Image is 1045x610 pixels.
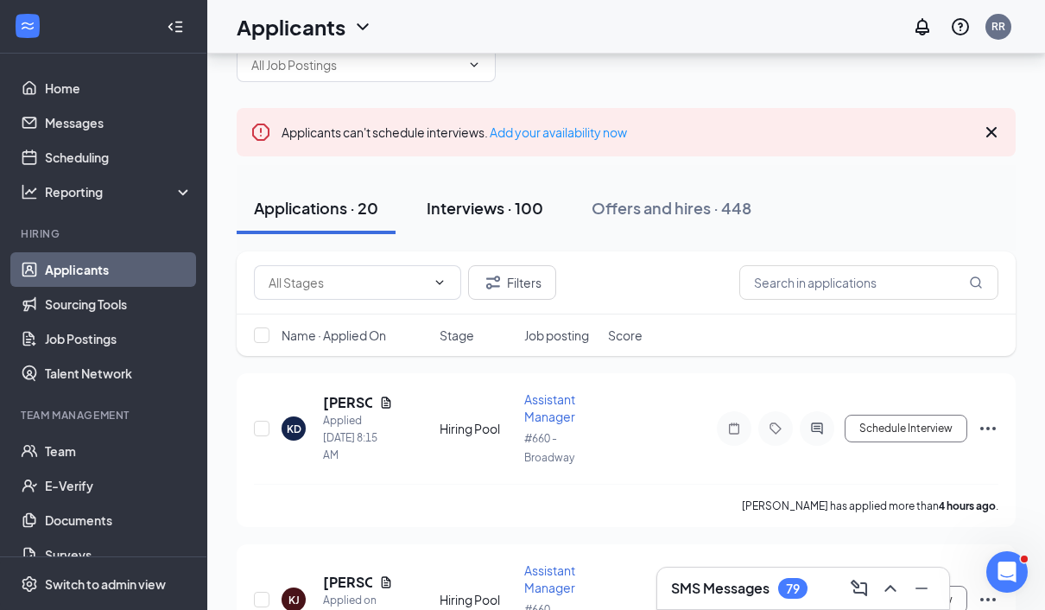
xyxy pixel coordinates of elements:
span: Name · Applied On [282,327,386,344]
div: Hiring [21,226,189,241]
div: Hiring Pool [440,420,514,437]
svg: Notifications [912,16,933,37]
svg: ChevronDown [433,276,446,289]
a: Documents [45,503,193,537]
button: Minimize [908,575,935,602]
b: 4 hours ago [939,499,996,512]
span: Applicants can't schedule interviews. [282,124,627,140]
div: Hiring Pool [440,591,514,608]
input: Search in applications [739,265,998,300]
svg: Document [379,575,393,589]
div: KD [287,422,301,436]
a: Surveys [45,537,193,572]
svg: Collapse [167,18,184,35]
h5: [PERSON_NAME] [323,573,372,592]
svg: ComposeMessage [849,578,870,599]
a: Add your availability now [490,124,627,140]
svg: Note [724,422,744,435]
button: Schedule Interview [845,415,967,442]
div: Reporting [45,183,193,200]
a: Messages [45,105,193,140]
h3: SMS Messages [671,579,769,598]
svg: WorkstreamLogo [19,17,36,35]
svg: Cross [981,122,1002,143]
span: Score [608,327,643,344]
svg: Ellipses [978,589,998,610]
button: ChevronUp [877,575,904,602]
h5: [PERSON_NAME] [323,393,372,412]
input: All Stages [269,273,426,292]
svg: Minimize [911,578,932,599]
h1: Applicants [237,12,345,41]
a: Home [45,71,193,105]
svg: Filter [483,272,503,293]
div: RR [991,19,1005,34]
input: All Job Postings [251,55,460,74]
svg: ChevronDown [352,16,373,37]
button: Filter Filters [468,265,556,300]
a: Sourcing Tools [45,287,193,321]
span: Assistant Manager [524,391,575,424]
svg: Settings [21,575,38,593]
div: KJ [288,593,300,607]
a: Team [45,434,193,468]
span: #660 - Broadway [524,432,574,464]
div: Switch to admin view [45,575,166,593]
svg: Analysis [21,183,38,200]
svg: MagnifyingGlass [969,276,983,289]
svg: ChevronDown [467,58,481,72]
svg: QuestionInfo [950,16,971,37]
svg: Ellipses [978,418,998,439]
div: 79 [786,581,800,596]
div: Applications · 20 [254,197,378,219]
iframe: Intercom live chat [986,551,1028,593]
span: Job posting [524,327,589,344]
p: [PERSON_NAME] has applied more than . [742,499,998,513]
a: Job Postings [45,321,193,356]
svg: Tag [765,422,786,435]
button: ComposeMessage [845,575,873,602]
div: Offers and hires · 448 [592,197,751,219]
svg: ActiveChat [807,422,827,435]
svg: ChevronUp [880,578,901,599]
span: Assistant Manager [524,562,575,595]
div: Applied [DATE] 8:15 AM [323,412,393,464]
a: Talent Network [45,356,193,391]
svg: Error [250,122,271,143]
div: Interviews · 100 [427,197,543,219]
span: Stage [440,327,474,344]
a: E-Verify [45,468,193,503]
div: Team Management [21,408,189,423]
svg: Document [379,396,393,410]
a: Applicants [45,252,193,287]
a: Scheduling [45,140,193,175]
